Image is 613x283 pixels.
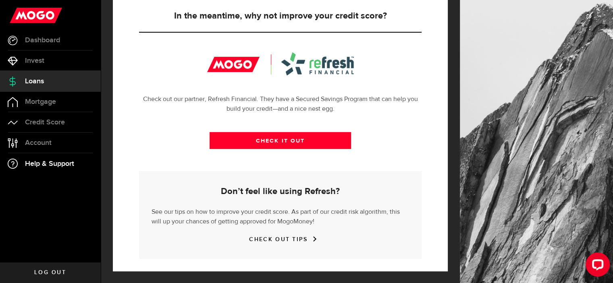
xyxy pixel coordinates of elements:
span: Mortgage [25,98,56,105]
h5: In the meantime, why not improve your credit score? [139,11,422,21]
iframe: LiveChat chat widget [579,249,613,283]
span: Log out [34,270,66,275]
span: Dashboard [25,37,60,44]
h5: Don’t feel like using Refresh? [152,187,409,196]
a: CHECK OUT TIPS [249,236,311,243]
a: CHECK IT OUT [210,132,351,149]
span: Help & Support [25,160,74,167]
span: Account [25,139,52,147]
p: Check out our partner, Refresh Financial. They have a Secured Savings Program that can help you b... [139,95,422,114]
span: Credit Score [25,119,65,126]
span: Loans [25,78,44,85]
span: Invest [25,57,44,64]
p: See our tips on how to improve your credit score. As part of our credit risk algorithm, this will... [152,205,409,227]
